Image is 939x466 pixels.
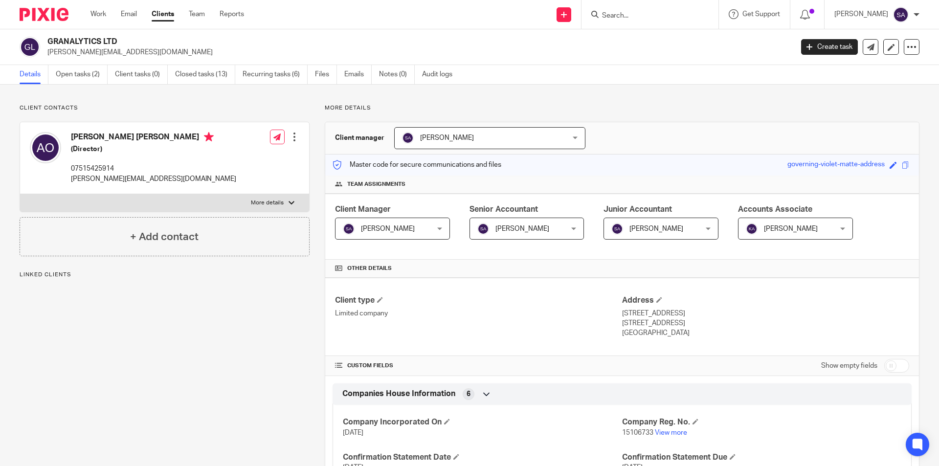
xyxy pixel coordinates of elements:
span: Companies House Information [342,389,455,399]
img: Pixie [20,8,68,21]
span: 6 [467,389,470,399]
h4: Company Incorporated On [343,417,622,427]
a: Recurring tasks (6) [243,65,308,84]
a: Reports [220,9,244,19]
h4: Company Reg. No. [622,417,901,427]
h5: (Director) [71,144,236,154]
span: Senior Accountant [469,205,538,213]
p: Client contacts [20,104,310,112]
i: Primary [204,132,214,142]
img: svg%3E [20,37,40,57]
p: [GEOGRAPHIC_DATA] [622,328,909,338]
a: Emails [344,65,372,84]
a: Client tasks (0) [115,65,168,84]
h4: CUSTOM FIELDS [335,362,622,370]
img: svg%3E [30,132,61,163]
a: Details [20,65,48,84]
span: [PERSON_NAME] [764,225,818,232]
span: [PERSON_NAME] [361,225,415,232]
span: 15106733 [622,429,653,436]
a: Open tasks (2) [56,65,108,84]
div: governing-violet-matte-address [787,159,885,171]
span: Get Support [742,11,780,18]
p: [PERSON_NAME][EMAIL_ADDRESS][DOMAIN_NAME] [71,174,236,184]
a: Email [121,9,137,19]
a: Files [315,65,337,84]
span: [DATE] [343,429,363,436]
img: svg%3E [477,223,489,235]
label: Show empty fields [821,361,877,371]
p: [PERSON_NAME] [834,9,888,19]
a: Create task [801,39,858,55]
a: Clients [152,9,174,19]
img: svg%3E [611,223,623,235]
p: 07515425914 [71,164,236,174]
a: Work [90,9,106,19]
h4: Client type [335,295,622,306]
a: Audit logs [422,65,460,84]
span: Junior Accountant [604,205,672,213]
img: svg%3E [746,223,758,235]
p: [PERSON_NAME][EMAIL_ADDRESS][DOMAIN_NAME] [47,47,786,57]
img: svg%3E [343,223,355,235]
span: Other details [347,265,392,272]
h2: GRANALYTICS LTD [47,37,639,47]
span: Team assignments [347,180,405,188]
h4: [PERSON_NAME] [PERSON_NAME] [71,132,236,144]
span: [PERSON_NAME] [495,225,549,232]
p: Master code for secure communications and files [333,160,501,170]
img: svg%3E [402,132,414,144]
img: svg%3E [893,7,909,22]
p: Linked clients [20,271,310,279]
h4: Confirmation Statement Due [622,452,901,463]
span: [PERSON_NAME] [629,225,683,232]
p: [STREET_ADDRESS] [622,318,909,328]
h4: Confirmation Statement Date [343,452,622,463]
a: Team [189,9,205,19]
h3: Client manager [335,133,384,143]
span: Accounts Associate [738,205,812,213]
a: Notes (0) [379,65,415,84]
p: Limited company [335,309,622,318]
a: View more [655,429,687,436]
p: [STREET_ADDRESS] [622,309,909,318]
p: More details [325,104,919,112]
p: More details [251,199,284,207]
span: Client Manager [335,205,391,213]
span: [PERSON_NAME] [420,134,474,141]
a: Closed tasks (13) [175,65,235,84]
h4: + Add contact [130,229,199,244]
h4: Address [622,295,909,306]
input: Search [601,12,689,21]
